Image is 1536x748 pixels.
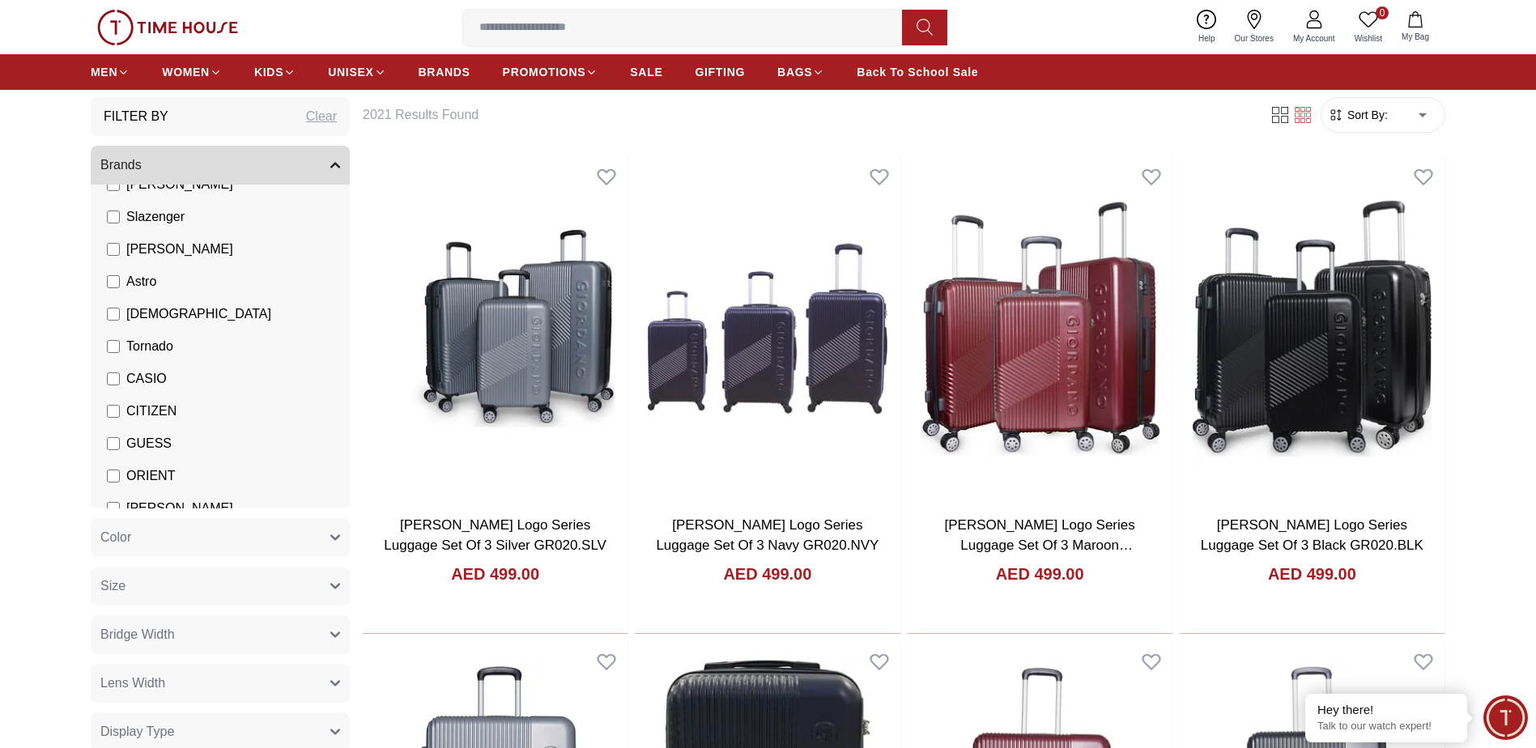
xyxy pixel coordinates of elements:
[857,64,978,80] span: Back To School Sale
[126,272,156,291] span: Astro
[363,105,1249,125] h6: 2021 Results Found
[107,243,120,256] input: [PERSON_NAME]
[91,518,350,557] button: Color
[1201,517,1423,554] a: [PERSON_NAME] Logo Series Luggage Set Of 3 Black GR020.BLK
[363,155,628,502] img: Giordano Logo Series Luggage Set Of 3 Silver GR020.SLV
[162,64,210,80] span: WOMEN
[107,437,120,450] input: GUESS
[1483,695,1528,740] div: Chat Widget
[1344,107,1388,123] span: Sort By:
[656,517,879,554] a: [PERSON_NAME] Logo Series Luggage Set Of 3 Navy GR020.NVY
[996,563,1084,585] h4: AED 499.00
[126,466,175,486] span: ORIENT
[254,57,296,87] a: KIDS
[503,64,586,80] span: PROMOTIONS
[91,64,117,80] span: MEN
[1228,32,1280,45] span: Our Stores
[100,576,126,596] span: Size
[924,517,1163,574] a: [PERSON_NAME] Logo Series Luggage Set Of 3 Maroon [MEDICAL_RECORD_NUMBER].MRN
[908,155,1172,502] img: Giordano Logo Series Luggage Set Of 3 Maroon GR020.MRN
[1225,6,1283,48] a: Our Stores
[126,499,233,518] span: [PERSON_NAME]
[384,517,606,554] a: [PERSON_NAME] Logo Series Luggage Set Of 3 Silver GR020.SLV
[419,64,470,80] span: BRANDS
[107,502,120,515] input: [PERSON_NAME]
[503,57,598,87] a: PROMOTIONS
[91,146,350,185] button: Brands
[107,210,120,223] input: Slazenger
[254,64,283,80] span: KIDS
[100,155,142,175] span: Brands
[126,369,167,389] span: CASIO
[107,308,120,321] input: [DEMOGRAPHIC_DATA]
[91,664,350,703] button: Lens Width
[91,57,130,87] a: MEN
[1317,720,1455,733] p: Talk to our watch expert!
[1189,6,1225,48] a: Help
[126,402,177,421] span: CITIZEN
[857,57,978,87] a: Back To School Sale
[328,57,385,87] a: UNISEX
[1395,31,1436,43] span: My Bag
[126,304,271,324] span: [DEMOGRAPHIC_DATA]
[91,615,350,654] button: Bridge Width
[100,625,175,644] span: Bridge Width
[1345,6,1392,48] a: 0Wishlist
[630,64,662,80] span: SALE
[91,567,350,606] button: Size
[100,722,174,742] span: Display Type
[306,107,337,126] div: Clear
[97,10,238,45] img: ...
[777,57,824,87] a: BAGS
[126,207,185,227] span: Slazenger
[1287,32,1342,45] span: My Account
[107,372,120,385] input: CASIO
[126,337,173,356] span: Tornado
[1376,6,1389,19] span: 0
[107,405,120,418] input: CITIZEN
[695,64,745,80] span: GIFTING
[328,64,373,80] span: UNISEX
[126,175,233,194] span: [PERSON_NAME]
[1348,32,1389,45] span: Wishlist
[451,563,539,585] h4: AED 499.00
[126,240,233,259] span: [PERSON_NAME]
[107,178,120,191] input: [PERSON_NAME]
[635,155,900,502] img: Giordano Logo Series Luggage Set Of 3 Navy GR020.NVY
[107,340,120,353] input: Tornado
[777,64,812,80] span: BAGS
[695,57,745,87] a: GIFTING
[1392,8,1439,46] button: My Bag
[1268,563,1356,585] h4: AED 499.00
[107,275,120,288] input: Astro
[104,107,168,126] h3: Filter By
[126,434,172,453] span: GUESS
[107,470,120,482] input: ORIENT
[1192,32,1222,45] span: Help
[1180,155,1445,502] img: Giordano Logo Series Luggage Set Of 3 Black GR020.BLK
[723,563,811,585] h4: AED 499.00
[1328,107,1388,123] button: Sort By:
[162,57,222,87] a: WOMEN
[100,528,131,547] span: Color
[419,57,470,87] a: BRANDS
[100,674,165,693] span: Lens Width
[1317,702,1455,718] div: Hey there!
[630,57,662,87] a: SALE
